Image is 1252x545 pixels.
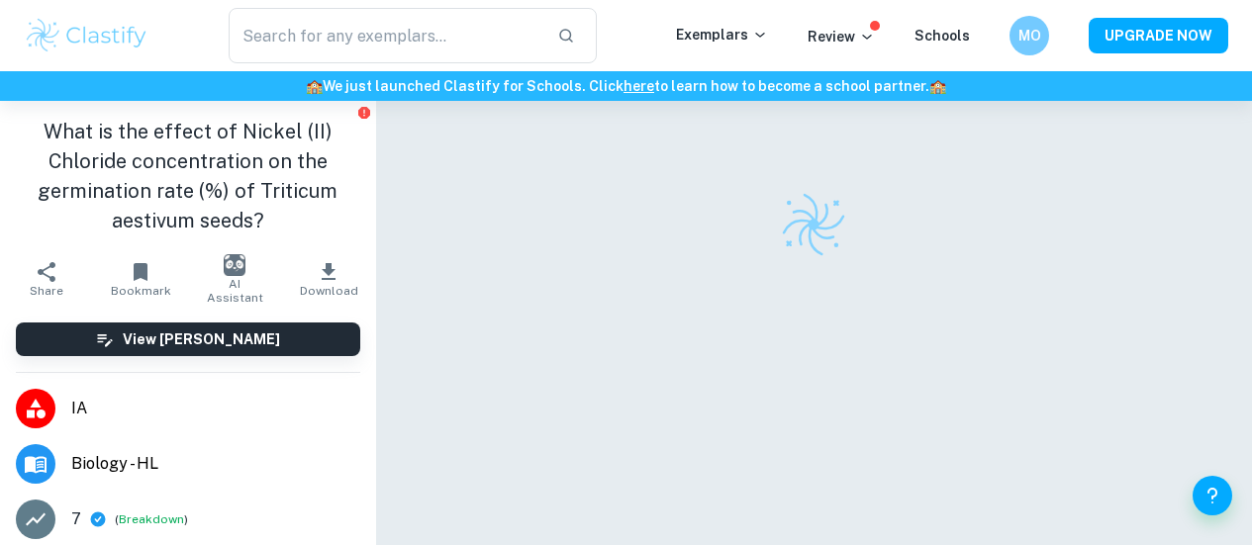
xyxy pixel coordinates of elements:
button: Help and Feedback [1193,476,1232,515]
button: Breakdown [119,510,184,528]
p: 7 [71,507,81,531]
span: Share [30,284,63,298]
span: Bookmark [111,284,171,298]
img: AI Assistant [224,254,245,276]
img: Clastify logo [24,16,149,55]
button: View [PERSON_NAME] [16,322,360,356]
h6: We just launched Clastify for Schools. Click to learn how to become a school partner. [4,75,1248,97]
img: Clastify logo [779,190,848,259]
button: MO [1010,16,1049,55]
span: AI Assistant [200,277,270,305]
span: Download [300,284,358,298]
button: Bookmark [94,251,188,307]
span: Biology - HL [71,452,360,476]
a: Schools [915,28,970,44]
span: IA [71,397,360,420]
span: 🏫 [306,78,323,94]
a: here [624,78,654,94]
button: Report issue [357,105,372,120]
span: 🏫 [929,78,946,94]
button: UPGRADE NOW [1089,18,1228,53]
h6: MO [1018,25,1041,46]
button: Download [282,251,376,307]
p: Review [808,26,875,47]
button: AI Assistant [188,251,282,307]
h1: What is the effect of Nickel (II) Chloride concentration on the germination rate (%) of Triticum ... [16,117,360,235]
span: ( ) [115,510,188,529]
input: Search for any exemplars... [229,8,541,63]
h6: View [PERSON_NAME] [123,328,280,350]
p: Exemplars [676,24,768,45]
